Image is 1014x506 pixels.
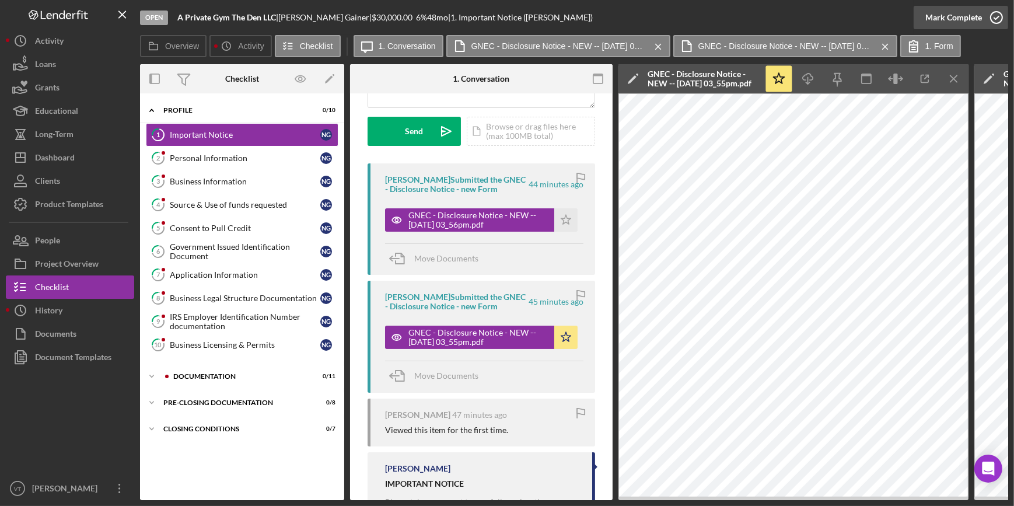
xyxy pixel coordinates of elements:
[385,175,527,194] div: [PERSON_NAME] Submitted the GNEC - Disclosure Notice - new Form
[427,13,448,22] div: 48 mo
[156,131,160,138] tspan: 1
[170,153,320,163] div: Personal Information
[35,299,62,325] div: History
[156,294,160,302] tspan: 8
[170,270,320,280] div: Application Information
[35,252,99,278] div: Project Overview
[146,263,338,287] a: 7Application InformationNG
[156,224,160,232] tspan: 5
[170,312,320,331] div: IRS Employer Identification Number documentation
[914,6,1008,29] button: Mark Complete
[170,340,320,350] div: Business Licensing & Permits
[6,275,134,299] button: Checklist
[320,316,332,327] div: N G
[385,425,508,435] div: Viewed this item for the first time.
[320,129,332,141] div: N G
[170,200,320,210] div: Source & Use of funds requested
[35,275,69,302] div: Checklist
[6,346,134,369] button: Document Templates
[146,193,338,217] a: 4Source & Use of funds requestedNG
[35,53,56,79] div: Loans
[6,299,134,322] a: History
[385,326,578,349] button: GNEC - Disclosure Notice - NEW -- [DATE] 03_55pm.pdf
[925,41,953,51] label: 1. Form
[300,41,333,51] label: Checklist
[320,199,332,211] div: N G
[35,322,76,348] div: Documents
[35,76,60,102] div: Grants
[372,13,416,22] div: $30,000.00
[673,35,897,57] button: GNEC - Disclosure Notice - NEW -- [DATE] 03_56pm.pdf
[385,410,450,420] div: [PERSON_NAME]
[238,41,264,51] label: Activity
[452,410,507,420] time: 2025-08-12 19:53
[6,123,134,146] button: Long-Term
[6,146,134,169] button: Dashboard
[314,107,335,114] div: 0 / 10
[177,13,278,22] div: |
[163,107,306,114] div: Profile
[35,346,111,372] div: Document Templates
[6,252,134,275] button: Project Overview
[146,240,338,263] a: 6Government Issued Identification DocumentNG
[29,477,105,503] div: [PERSON_NAME]
[698,41,873,51] label: GNEC - Disclosure Notice - NEW -- [DATE] 03_56pm.pdf
[471,41,646,51] label: GNEC - Disclosure Notice - NEW -- [DATE] 03_55pm.pdf
[925,6,982,29] div: Mark Complete
[140,35,207,57] button: Overview
[278,13,372,22] div: [PERSON_NAME] Gainer |
[385,244,490,273] button: Move Documents
[6,29,134,53] a: Activity
[385,361,490,390] button: Move Documents
[170,294,320,303] div: Business Legal Structure Documentation
[170,177,320,186] div: Business Information
[900,35,961,57] button: 1. Form
[6,322,134,346] button: Documents
[368,117,461,146] button: Send
[165,41,199,51] label: Overview
[35,169,60,196] div: Clients
[156,247,160,255] tspan: 6
[146,217,338,240] a: 5Consent to Pull CreditNG
[385,464,450,473] div: [PERSON_NAME]
[414,253,478,263] span: Move Documents
[314,373,335,380] div: 0 / 11
[6,76,134,99] button: Grants
[529,180,583,189] time: 2025-08-12 19:56
[225,74,259,83] div: Checklist
[354,35,443,57] button: 1. Conversation
[385,292,527,311] div: [PERSON_NAME] Submitted the GNEC - Disclosure Notice - new Form
[35,123,74,149] div: Long-Term
[146,333,338,357] a: 10Business Licensing & PermitsNG
[156,201,160,208] tspan: 4
[414,371,478,381] span: Move Documents
[320,222,332,234] div: N G
[173,373,306,380] div: Documentation
[314,425,335,432] div: 0 / 7
[6,99,134,123] button: Educational
[163,425,306,432] div: Closing Conditions
[35,229,60,255] div: People
[146,146,338,170] a: 2Personal InformationNG
[35,193,103,219] div: Product Templates
[156,317,160,325] tspan: 9
[446,35,670,57] button: GNEC - Disclosure Notice - NEW -- [DATE] 03_55pm.pdf
[6,229,134,252] button: People
[170,224,320,233] div: Consent to Pull Credit
[379,41,436,51] label: 1. Conversation
[320,339,332,351] div: N G
[6,53,134,76] button: Loans
[648,69,758,88] div: GNEC - Disclosure Notice - NEW -- [DATE] 03_55pm.pdf
[6,193,134,216] button: Product Templates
